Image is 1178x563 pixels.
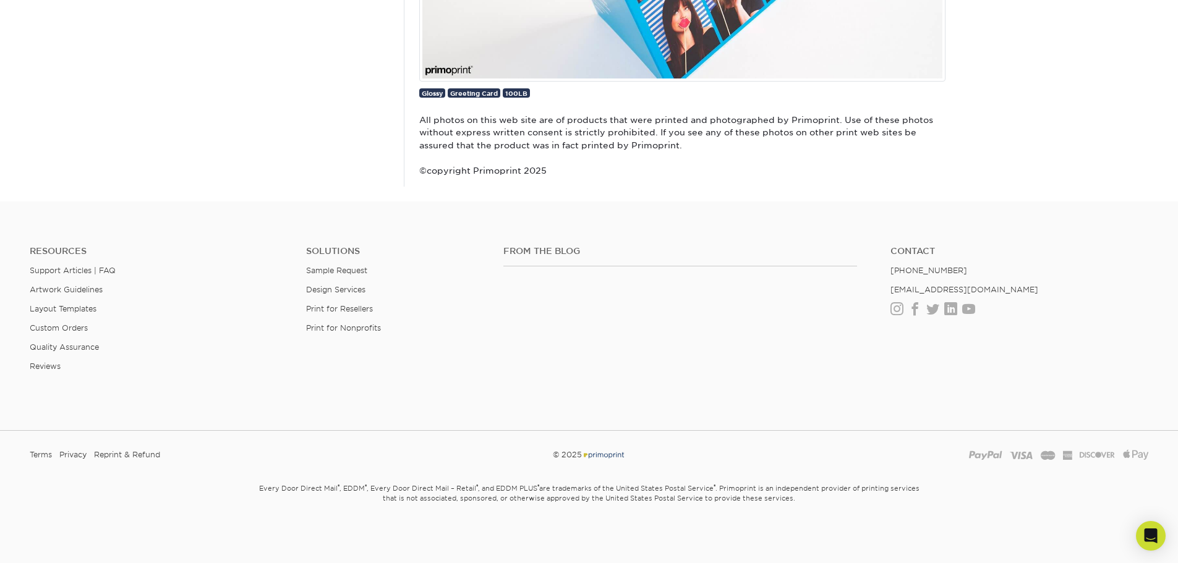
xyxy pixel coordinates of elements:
a: [PHONE_NUMBER] [890,266,967,275]
small: Every Door Direct Mail , EDDM , Every Door Direct Mail – Retail , and EDDM PLUS are trademarks of... [228,479,951,533]
sup: ® [476,483,478,489]
a: Custom Orders [30,323,88,332]
img: Primoprint [582,450,625,459]
a: Print for Nonprofits [306,323,381,332]
a: Terms [30,446,52,464]
h4: Solutions [306,246,485,256]
a: Contact [890,246,1148,256]
a: Sample Request [306,266,367,275]
a: Greeting Card [448,88,500,98]
a: [EMAIL_ADDRESS][DOMAIN_NAME] [890,285,1038,294]
a: Reviews [30,362,61,371]
span: 100LB [505,90,527,97]
a: Reprint & Refund [94,446,160,464]
a: Artwork Guidelines [30,285,103,294]
a: Privacy [59,446,87,464]
sup: ® [365,483,367,489]
a: Glossy [419,88,445,98]
div: Open Intercom Messenger [1136,521,1166,551]
div: © 2025 [399,446,779,464]
a: Support Articles | FAQ [30,266,116,275]
span: Greeting Card [450,90,498,97]
sup: ® [714,483,715,489]
a: 100LB [503,88,530,98]
sup: ® [537,483,539,489]
sup: ® [338,483,339,489]
p: All photos on this web site are of products that were printed and photographed by Primoprint. Use... [419,114,945,177]
span: Glossy [422,90,443,97]
h4: From the Blog [503,246,857,256]
h4: Resources [30,246,288,256]
a: Layout Templates [30,304,96,313]
a: Print for Resellers [306,304,373,313]
a: Quality Assurance [30,342,99,352]
a: Design Services [306,285,365,294]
